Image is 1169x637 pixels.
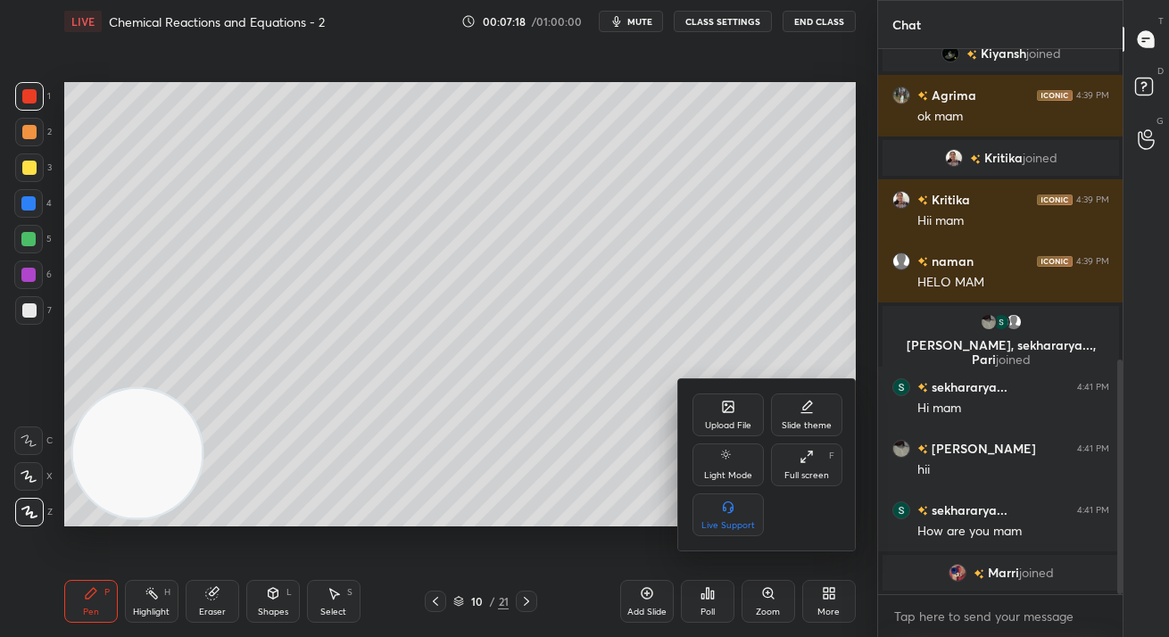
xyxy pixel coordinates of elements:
div: Full screen [784,471,829,480]
div: Live Support [701,521,755,530]
div: F [829,451,834,460]
div: Slide theme [782,421,832,430]
div: Upload File [705,421,751,430]
div: Light Mode [704,471,752,480]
